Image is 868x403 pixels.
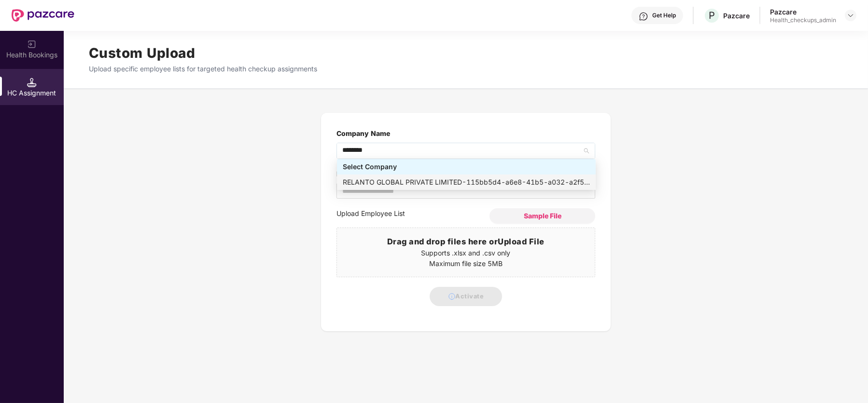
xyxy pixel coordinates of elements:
button: Activate [430,287,502,306]
p: Supports .xlsx and .csv only [337,248,595,258]
img: svg+xml;base64,PHN2ZyBpZD0iSGVscC0zMngzMiIgeG1sbnM9Imh0dHA6Ly93d3cudzMub3JnLzIwMDAvc3ZnIiB3aWR0aD... [639,12,648,21]
img: svg+xml;base64,PHN2ZyBpZD0iRHJvcGRvd24tMzJ4MzIiIHhtbG5zPSJodHRwOi8vd3d3LnczLm9yZy8yMDAwL3N2ZyIgd2... [847,12,854,19]
div: Get Help [652,12,676,19]
label: Upload Employee List [336,208,490,224]
div: Pazcare [770,7,836,16]
label: Report Email ID [336,169,595,179]
img: New Pazcare Logo [12,9,74,22]
h1: Custom Upload [89,42,843,64]
label: Company Name [336,129,390,137]
p: Maximum file size 5MB [337,258,595,269]
span: Upload File [498,237,545,246]
img: svg+xml;base64,PHN2ZyB3aWR0aD0iMjAiIGhlaWdodD0iMjAiIHZpZXdCb3g9IjAgMCAyMCAyMCIgZmlsbD0ibm9uZSIgeG... [27,40,37,49]
h3: Drag and drop files here or [337,236,595,248]
div: Select Company [343,161,590,172]
img: svg+xml;base64,PHN2ZyB3aWR0aD0iMTQuNSIgaGVpZ2h0PSIxNC41IiB2aWV3Qm94PSIwIDAgMTYgMTYiIGZpbGw9Im5vbm... [27,78,37,87]
p: Upload specific employee lists for targeted health checkup assignments [89,64,843,74]
div: Select Company [337,159,596,175]
span: Drag and drop files here orUpload FileSupports .xlsx and .csv onlyMaximum file size 5MB [337,228,595,277]
span: P [709,10,715,21]
div: Pazcare [723,11,750,20]
div: RELANTO GLOBAL PRIVATE LIMITED - 115bb5d4-a6e8-41b5-a032-a2f5af804743 [343,177,590,188]
span: Sample File [524,211,561,220]
button: Sample File [490,208,595,224]
div: Health_checkups_admin [770,16,836,24]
